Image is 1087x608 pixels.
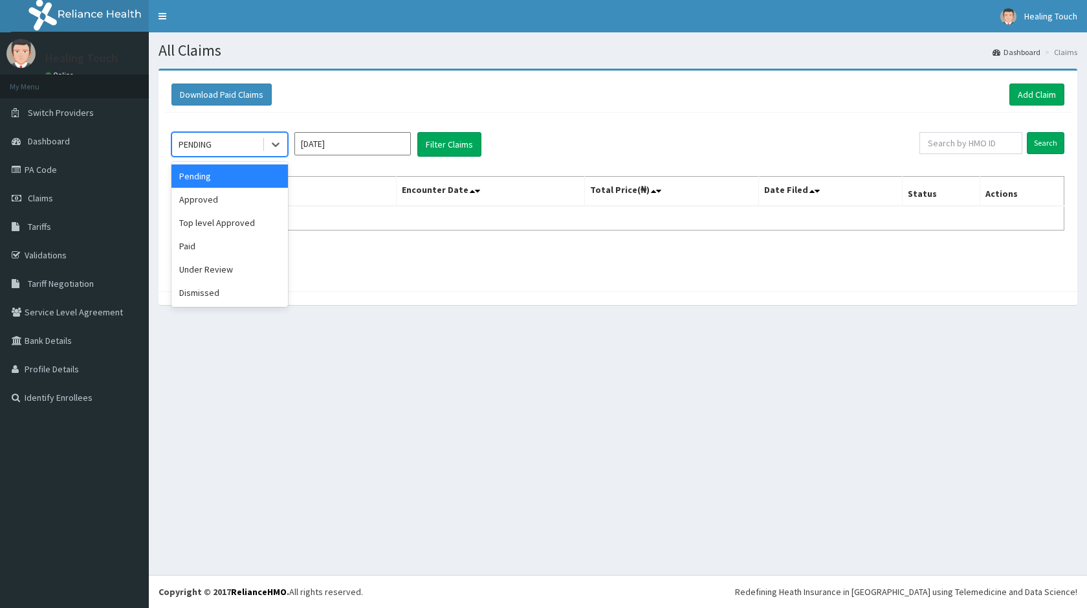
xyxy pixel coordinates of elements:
h1: All Claims [159,42,1077,59]
th: Date Filed [758,177,903,207]
img: User Image [1000,8,1016,25]
input: Search [1027,132,1064,154]
th: Actions [980,177,1064,207]
div: Paid [171,234,288,258]
div: Dismissed [171,281,288,304]
div: PENDING [179,138,212,151]
button: Filter Claims [417,132,481,157]
strong: Copyright © 2017 . [159,586,289,598]
footer: All rights reserved. [149,575,1087,608]
input: Search by HMO ID [919,132,1022,154]
div: Top level Approved [171,211,288,234]
th: Encounter Date [397,177,584,207]
div: Approved [171,188,288,211]
a: Dashboard [993,47,1040,58]
span: Tariffs [28,221,51,232]
div: Redefining Heath Insurance in [GEOGRAPHIC_DATA] using Telemedicine and Data Science! [735,585,1077,598]
div: Pending [171,164,288,188]
div: Under Review [171,258,288,281]
span: Dashboard [28,135,70,147]
span: Claims [28,192,53,204]
input: Select Month and Year [294,132,411,155]
button: Download Paid Claims [171,84,272,106]
a: Add Claim [1009,84,1064,106]
th: Status [903,177,980,207]
a: Online [45,71,76,80]
img: User Image [6,39,36,68]
span: Tariff Negotiation [28,278,94,289]
a: RelianceHMO [231,586,287,598]
span: Switch Providers [28,107,94,118]
th: Total Price(₦) [584,177,758,207]
p: Healing Touch [45,52,118,64]
li: Claims [1042,47,1077,58]
span: Healing Touch [1024,10,1077,22]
